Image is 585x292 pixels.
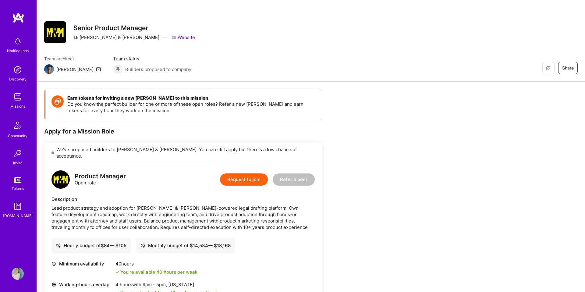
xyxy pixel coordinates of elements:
i: icon CompanyGray [73,35,78,40]
div: [PERSON_NAME] [56,66,94,73]
span: Builders proposed to company [125,66,191,73]
i: icon Mail [96,67,101,72]
img: Invite [12,148,24,160]
img: logo [12,12,24,23]
p: Do you know the perfect builder for one or more of these open roles? Refer a new [PERSON_NAME] an... [67,101,316,114]
img: Community [10,118,25,133]
div: Working-hours overlap [51,281,112,288]
img: guide book [12,200,24,212]
div: Product Manager [75,173,126,180]
i: icon World [51,282,56,287]
h3: Senior Product Manager [73,24,195,32]
div: Hourly budget of $ 84 — $ 105 [56,242,126,249]
h4: Earn tokens for inviting a new [PERSON_NAME] to this mission [67,95,316,101]
button: Request to join [220,173,268,186]
span: Share [562,65,574,71]
div: 4 hours with [US_STATE] [115,281,217,288]
div: Missions [10,103,25,109]
i: icon Check [115,270,119,274]
img: bell [12,35,24,48]
i: icon Cash [140,243,145,248]
div: Discovery [9,76,27,82]
i: icon Clock [51,262,56,266]
div: You're available 40 hours per week [115,269,197,275]
div: Notifications [7,48,29,54]
img: Company Logo [44,21,66,43]
span: 9am - 5pm , [141,282,168,287]
div: Monthly budget of $ 14,534 — $ 18,168 [140,242,231,249]
img: logo [51,170,70,189]
div: Invite [13,160,23,166]
div: Lead product strategy and adoption for [PERSON_NAME] & [PERSON_NAME]-powered legal drafting platf... [51,205,315,230]
button: Refer a peer [273,173,315,186]
div: [PERSON_NAME] & [PERSON_NAME] [73,34,159,41]
button: Share [558,62,578,74]
img: teamwork [12,91,24,103]
span: Team status [113,55,191,62]
div: [DOMAIN_NAME] [3,212,33,219]
div: We've proposed builders to [PERSON_NAME] & [PERSON_NAME]. You can still apply but there's a low c... [44,143,322,163]
span: Team architect [44,55,101,62]
div: Tokens [12,185,24,192]
div: Apply for a Mission Role [44,127,322,135]
img: tokens [14,177,21,183]
div: 40 hours [115,261,197,267]
img: discovery [12,64,24,76]
a: User Avatar [10,268,25,280]
div: Description [51,196,315,202]
i: icon EyeClosed [546,66,551,70]
img: Token icon [51,95,64,108]
div: Community [8,133,27,139]
div: Open role [75,173,126,186]
img: User Avatar [12,268,24,280]
a: Website [172,34,195,41]
div: Minimum availability [51,261,112,267]
i: icon Cash [56,243,61,248]
img: Team Architect [44,64,54,74]
img: Builders proposed to company [113,64,123,74]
